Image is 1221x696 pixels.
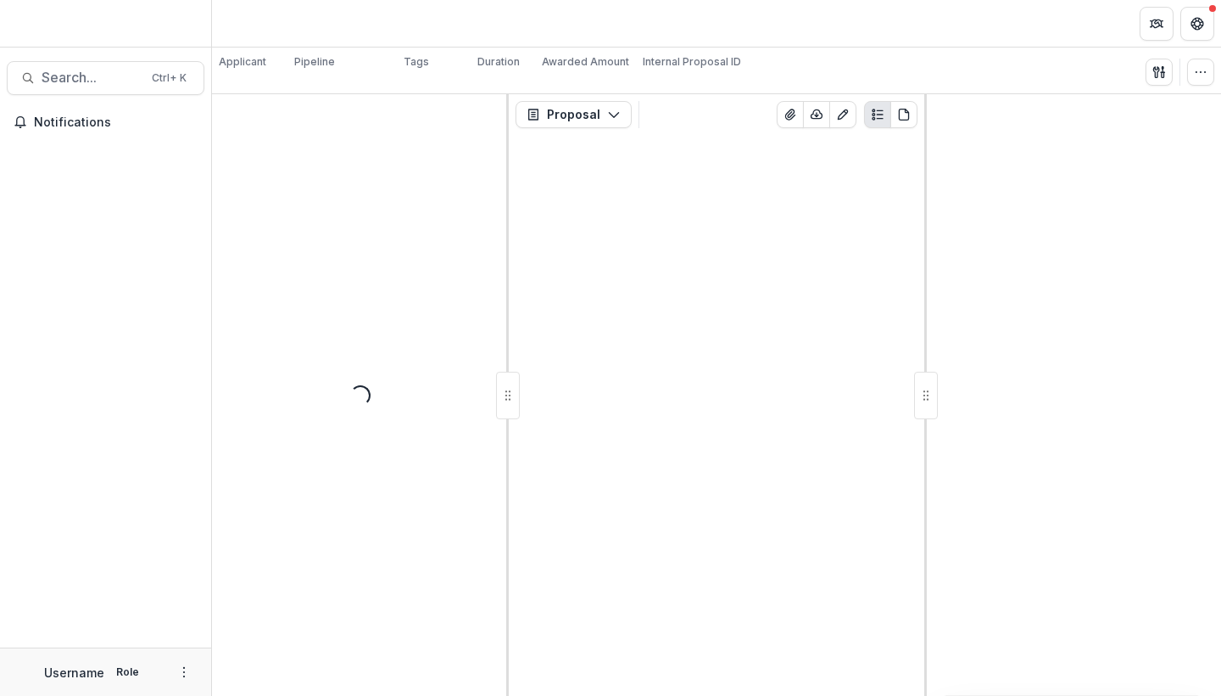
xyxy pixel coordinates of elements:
[516,101,632,128] button: Proposal
[148,69,190,87] div: Ctrl + K
[864,101,891,128] button: Plaintext view
[34,115,198,130] span: Notifications
[174,662,194,682] button: More
[404,54,429,70] p: Tags
[477,54,520,70] p: Duration
[111,665,144,680] p: Role
[294,54,335,70] p: Pipeline
[643,54,741,70] p: Internal Proposal ID
[7,109,204,136] button: Notifications
[777,101,804,128] button: View Attached Files
[219,54,266,70] p: Applicant
[42,70,142,86] span: Search...
[1180,7,1214,41] button: Get Help
[1140,7,1174,41] button: Partners
[890,101,917,128] button: PDF view
[542,54,629,70] p: Awarded Amount
[7,61,204,95] button: Search...
[44,664,104,682] p: Username
[829,101,856,128] button: Edit as form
